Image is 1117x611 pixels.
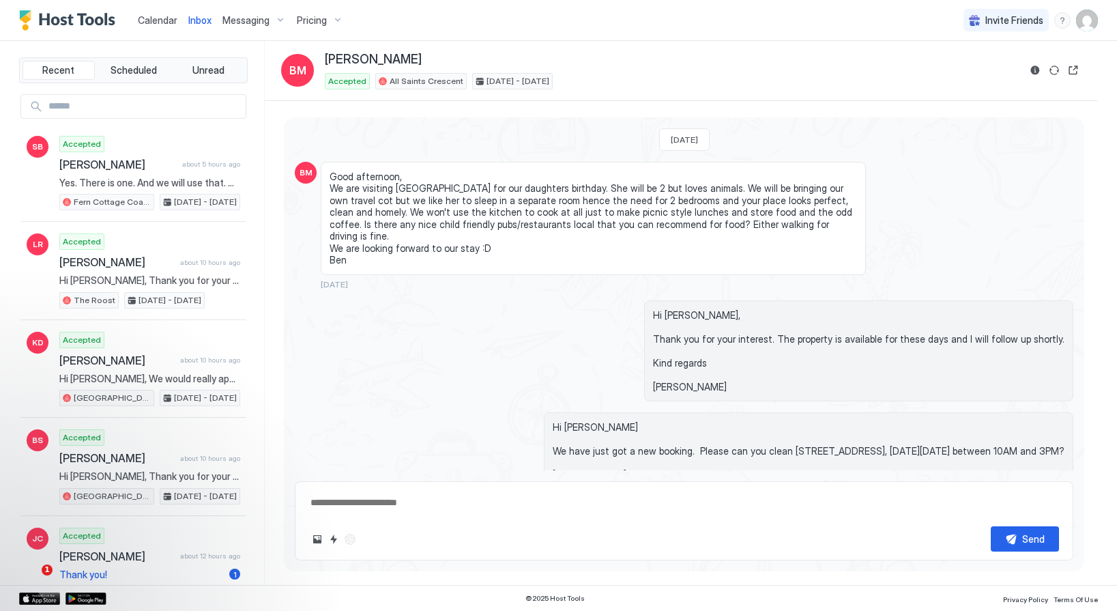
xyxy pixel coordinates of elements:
[59,373,240,385] span: Hi [PERSON_NAME], We would really appreciate a five star review to help keep our listing visible ...
[23,61,95,80] button: Recent
[553,421,1064,481] span: Hi [PERSON_NAME] We have just got a new booking. Please can you clean [STREET_ADDRESS], [DATE][DA...
[74,294,115,307] span: The Roost
[289,62,306,79] span: BM
[1076,10,1098,31] div: User profile
[66,593,106,605] a: Google Play Store
[180,454,240,463] span: about 10 hours ago
[10,479,283,574] iframe: Intercom notifications message
[59,274,240,287] span: Hi [PERSON_NAME], Thank you for your booking, we look forward to having you stay. We will be in t...
[174,392,237,404] span: [DATE] - [DATE]
[180,356,240,365] span: about 10 hours ago
[111,64,157,76] span: Scheduled
[43,95,246,118] input: Input Field
[1027,62,1043,79] button: Reservation information
[180,258,240,267] span: about 10 hours ago
[487,75,549,87] span: [DATE] - [DATE]
[63,334,101,346] span: Accepted
[991,526,1059,552] button: Send
[19,10,121,31] a: Host Tools Logo
[139,294,201,307] span: [DATE] - [DATE]
[174,196,237,208] span: [DATE] - [DATE]
[653,309,1064,393] span: Hi [PERSON_NAME], Thank you for your interest. The property is available for these days and I wil...
[985,14,1043,27] span: Invite Friends
[63,431,101,444] span: Accepted
[1022,532,1045,546] div: Send
[32,434,43,446] span: BS
[297,14,327,27] span: Pricing
[14,565,46,597] iframe: Intercom live chat
[192,64,224,76] span: Unread
[19,593,60,605] a: App Store
[172,61,244,80] button: Unread
[59,158,177,171] span: [PERSON_NAME]
[138,14,177,26] span: Calendar
[525,594,585,603] span: © 2025 Host Tools
[74,196,151,208] span: Fern Cottage Coach House
[1065,62,1082,79] button: Open reservation
[74,392,151,404] span: [GEOGRAPHIC_DATA]
[19,57,248,83] div: tab-group
[325,52,422,68] span: [PERSON_NAME]
[330,171,857,266] span: Good afternoon, We are visiting [GEOGRAPHIC_DATA] for our daughters birthday. She will be 2 but l...
[138,13,177,27] a: Calendar
[59,177,240,189] span: Yes. There is one. And we will use that. We wanted to be sure first. Sorry again for the glass. W...
[1003,591,1048,606] a: Privacy Policy
[182,160,240,169] span: about 5 hours ago
[309,531,325,548] button: Upload image
[59,354,175,367] span: [PERSON_NAME]
[32,337,44,349] span: KD
[328,75,366,87] span: Accepted
[42,565,53,576] span: 1
[59,569,224,581] span: Thank you!
[1054,591,1098,606] a: Terms Of Use
[59,255,175,269] span: [PERSON_NAME]
[59,451,175,465] span: [PERSON_NAME]
[671,134,698,145] span: [DATE]
[1003,595,1048,603] span: Privacy Policy
[63,236,101,248] span: Accepted
[33,238,43,251] span: LR
[325,531,342,548] button: Quick reply
[222,14,270,27] span: Messaging
[188,13,212,27] a: Inbox
[233,569,237,580] span: 1
[32,141,43,153] span: SB
[300,167,313,179] span: BM
[390,75,463,87] span: All Saints Crescent
[188,14,212,26] span: Inbox
[1054,595,1098,603] span: Terms Of Use
[98,61,170,80] button: Scheduled
[321,279,348,289] span: [DATE]
[1054,12,1071,29] div: menu
[59,470,240,483] span: Hi [PERSON_NAME], Thank you for your booking, we look forward to having you stay. We will be in t...
[63,138,101,150] span: Accepted
[42,64,74,76] span: Recent
[1046,62,1062,79] button: Sync reservation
